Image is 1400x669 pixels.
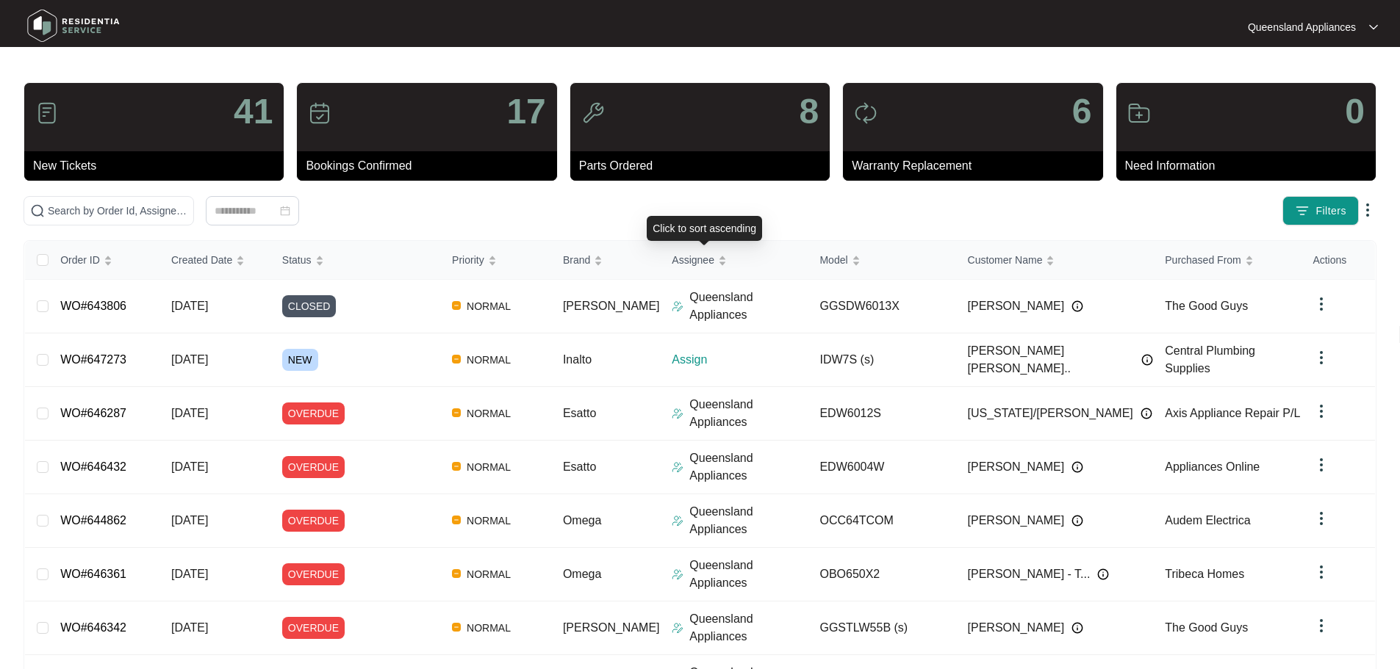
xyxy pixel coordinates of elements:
th: Status [270,241,440,280]
span: Brand [563,252,590,268]
img: Info icon [1071,622,1083,634]
img: dropdown arrow [1369,23,1378,31]
img: icon [35,101,59,125]
td: IDW7S (s) [808,333,955,387]
th: Model [808,241,955,280]
img: icon [308,101,331,125]
span: Inalto [563,353,592,366]
span: Axis Appliance Repair P/L [1165,407,1300,419]
span: [PERSON_NAME] - T... [968,565,1091,583]
button: filter iconFilters [1282,196,1359,225]
img: dropdown arrow [1313,617,1330,634]
p: 6 [1072,94,1092,129]
span: CLOSED [282,295,337,317]
img: Vercel Logo [452,462,461,471]
p: 0 [1345,94,1365,129]
span: [PERSON_NAME] [PERSON_NAME].. [968,342,1135,377]
span: Created Date [171,252,232,268]
span: NORMAL [461,458,517,476]
span: Purchased From [1165,252,1241,268]
span: OVERDUE [282,617,345,639]
a: WO#646287 [60,407,126,419]
img: Assigner Icon [672,515,683,527]
span: NEW [282,349,318,371]
span: OVERDUE [282,402,345,424]
span: [DATE] [171,353,208,366]
span: OVERDUE [282,456,345,478]
p: 8 [799,94,819,129]
th: Order ID [49,241,159,280]
span: [PERSON_NAME] [968,297,1065,315]
span: Order ID [60,252,100,268]
p: Queensland Appliances [689,610,808,646]
p: Queensland Appliances [689,503,808,538]
span: Filters [1315,203,1346,219]
img: search-icon [30,203,45,218]
span: Model [819,252,847,268]
span: Omega [563,568,601,580]
img: dropdown arrow [1313,295,1330,313]
img: filter icon [1295,203,1310,218]
span: NORMAL [461,512,517,529]
span: [PERSON_NAME] [968,458,1065,476]
span: Assignee [672,252,714,268]
p: Assign [672,351,808,369]
img: dropdown arrow [1313,456,1330,474]
img: Info icon [1071,515,1083,527]
span: Esatto [563,407,596,419]
p: New Tickets [33,157,284,175]
img: icon [581,101,605,125]
p: 41 [234,94,273,129]
p: Parts Ordered [579,157,830,175]
th: Assignee [660,241,808,280]
th: Actions [1301,241,1375,280]
span: OVERDUE [282,510,345,532]
td: EDW6012S [808,387,955,441]
img: Vercel Logo [452,408,461,417]
img: Info icon [1141,408,1152,419]
span: Customer Name [968,252,1043,268]
p: Queensland Appliances [689,449,808,485]
span: NORMAL [461,405,517,422]
img: Assigner Icon [672,300,683,312]
img: dropdown arrow [1313,510,1330,527]
img: dropdown arrow [1313,349,1330,366]
span: Appliances Online [1165,460,1260,473]
span: Tribeca Homes [1165,568,1244,580]
th: Customer Name [956,241,1154,280]
th: Brand [551,241,660,280]
span: [DATE] [171,621,208,634]
span: [DATE] [171,568,208,580]
img: Info icon [1071,300,1083,312]
p: Queensland Appliances [1248,20,1356,35]
span: Esatto [563,460,596,473]
img: Vercel Logo [452,355,461,364]
span: [PERSON_NAME] [563,300,660,312]
a: WO#646342 [60,621,126,634]
p: Warranty Replacement [852,157,1102,175]
span: [US_STATE]/[PERSON_NAME] [968,405,1133,422]
span: Central Plumbing Supplies [1165,344,1255,375]
span: [DATE] [171,514,208,527]
th: Created Date [159,241,270,280]
img: Vercel Logo [452,301,461,310]
a: WO#647273 [60,353,126,366]
span: [DATE] [171,407,208,419]
img: dropdown arrow [1359,201,1376,219]
span: [PERSON_NAME] [563,621,660,634]
img: Assigner Icon [672,622,683,634]
span: Audem Electrica [1165,514,1251,527]
span: NORMAL [461,351,517,369]
td: GGSTLW55B (s) [808,601,955,655]
th: Purchased From [1153,241,1301,280]
span: OVERDUE [282,563,345,585]
img: Info icon [1097,568,1109,580]
img: Assigner Icon [672,408,683,419]
img: Assigner Icon [672,568,683,580]
th: Priority [440,241,551,280]
a: WO#646361 [60,568,126,580]
td: GGSDW6013X [808,280,955,333]
img: Info icon [1141,354,1153,366]
p: Queensland Appliances [689,396,808,431]
td: OCC64TCOM [808,494,955,548]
